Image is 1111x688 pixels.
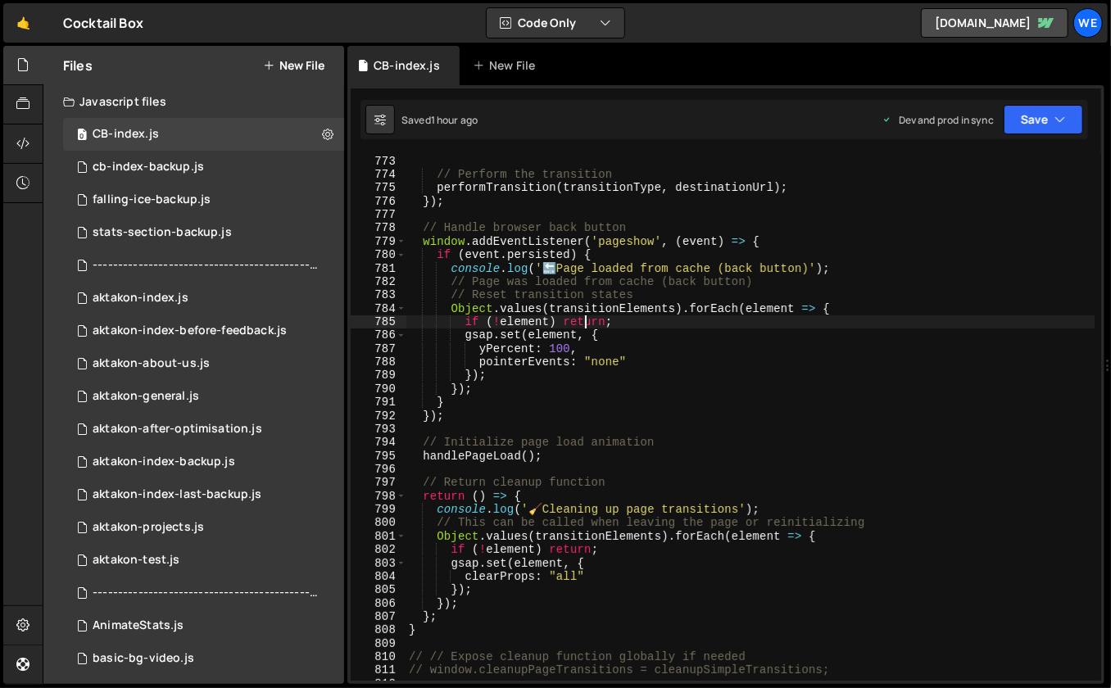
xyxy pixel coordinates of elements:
[63,413,344,446] div: 12094/46147.js
[93,356,210,371] div: aktakon-about-us.js
[351,315,406,328] div: 785
[351,543,406,556] div: 802
[351,610,406,623] div: 807
[93,389,199,404] div: aktakon-general.js
[93,192,211,207] div: falling-ice-backup.js
[374,57,440,74] div: CB-index.js
[63,151,344,183] div: 12094/46847.js
[63,13,143,33] div: Cocktail Box
[351,623,406,636] div: 808
[351,463,406,476] div: 796
[351,450,406,463] div: 795
[63,216,344,249] div: 12094/47254.js
[63,478,344,511] div: 12094/44999.js
[63,642,344,675] div: 12094/36058.js
[93,422,262,437] div: aktakon-after-optimisation.js
[351,208,406,221] div: 777
[93,455,235,469] div: aktakon-index-backup.js
[63,183,344,216] div: 12094/47253.js
[93,618,184,633] div: AnimateStats.js
[351,382,406,396] div: 790
[351,168,406,181] div: 774
[351,396,406,409] div: 791
[351,410,406,423] div: 792
[351,235,406,248] div: 779
[351,637,406,650] div: 809
[351,650,406,663] div: 810
[93,651,194,666] div: basic-bg-video.js
[351,221,406,234] div: 778
[63,315,344,347] div: 12094/46983.js
[351,155,406,168] div: 773
[351,328,406,342] div: 786
[77,129,87,143] span: 0
[351,530,406,543] div: 801
[93,127,159,142] div: CB-index.js
[93,160,204,174] div: cb-index-backup.js
[351,262,406,275] div: 781
[351,195,406,208] div: 776
[351,423,406,436] div: 793
[351,248,406,261] div: 780
[63,511,344,544] div: 12094/44389.js
[351,369,406,382] div: 789
[93,291,188,306] div: aktakon-index.js
[921,8,1068,38] a: [DOMAIN_NAME]
[351,490,406,503] div: 798
[63,249,350,282] div: 12094/46984.js
[351,342,406,355] div: 787
[431,113,478,127] div: 1 hour ago
[93,225,232,240] div: stats-section-backup.js
[1073,8,1103,38] a: We
[351,181,406,194] div: 775
[351,302,406,315] div: 784
[351,557,406,570] div: 803
[263,59,324,72] button: New File
[63,609,344,642] div: 12094/30498.js
[93,487,261,502] div: aktakon-index-last-backup.js
[93,324,287,338] div: aktakon-index-before-feedback.js
[93,520,204,535] div: aktakon-projects.js
[63,577,350,609] div: 12094/46985.js
[473,57,542,74] div: New File
[63,544,344,577] div: 12094/45381.js
[93,553,179,568] div: aktakon-test.js
[882,113,994,127] div: Dev and prod in sync
[351,663,406,677] div: 811
[351,275,406,288] div: 782
[63,446,344,478] div: 12094/44174.js
[351,583,406,596] div: 805
[351,476,406,489] div: 797
[63,347,344,380] div: 12094/44521.js
[351,516,406,529] div: 800
[43,85,344,118] div: Javascript files
[351,503,406,516] div: 799
[401,113,478,127] div: Saved
[63,380,344,413] div: 12094/45380.js
[351,436,406,449] div: 794
[351,355,406,369] div: 788
[351,570,406,583] div: 804
[63,118,344,151] div: 12094/46486.js
[351,288,406,301] div: 783
[63,57,93,75] h2: Files
[93,586,319,600] div: ----------------------------------------------------------------------------------------.js
[1004,105,1083,134] button: Save
[351,597,406,610] div: 806
[93,258,319,273] div: ----------------------------------------------------------------.js
[3,3,43,43] a: 🤙
[63,282,344,315] div: 12094/43364.js
[487,8,624,38] button: Code Only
